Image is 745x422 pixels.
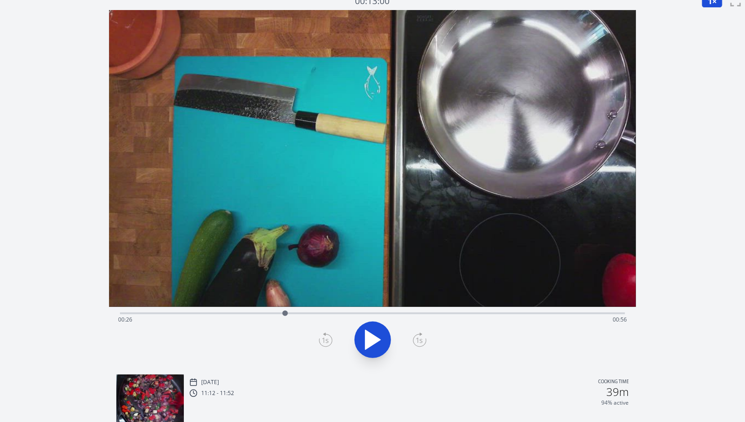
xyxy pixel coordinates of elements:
[118,316,132,323] span: 00:26
[606,386,629,397] h2: 39m
[201,390,234,397] p: 11:12 - 11:52
[601,399,629,406] p: 94% active
[613,316,627,323] span: 00:56
[598,378,629,386] p: Cooking time
[201,379,219,386] p: [DATE]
